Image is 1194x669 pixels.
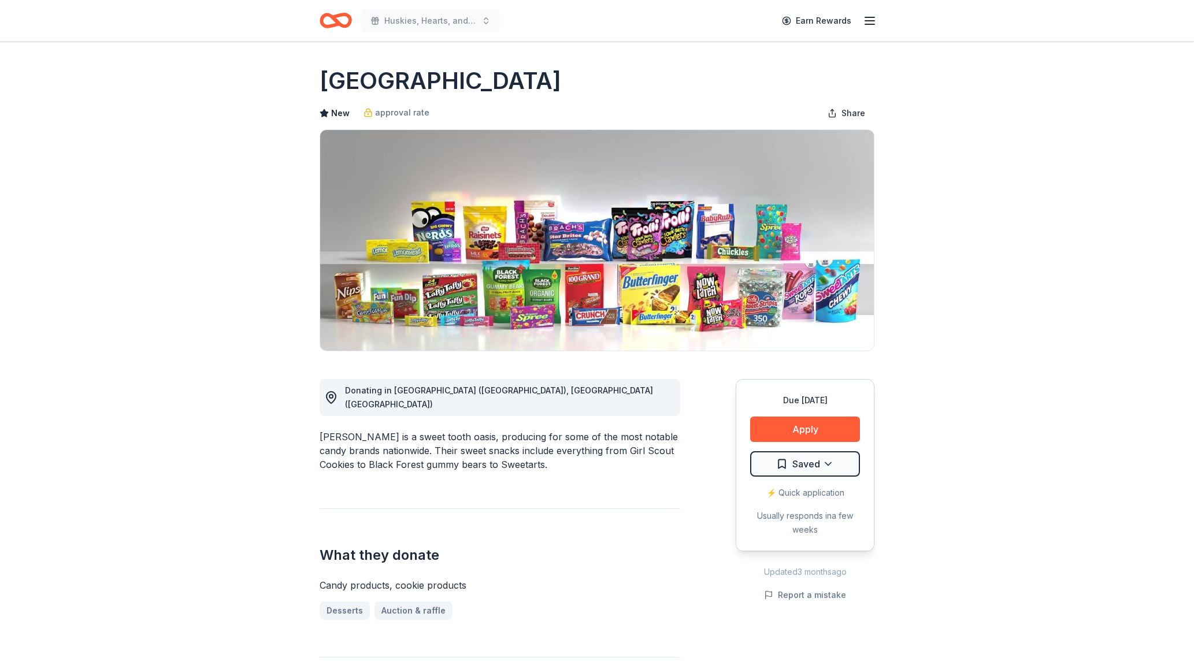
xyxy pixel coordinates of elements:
span: New [331,106,350,120]
button: Apply [750,417,860,442]
div: [PERSON_NAME] is a sweet tooth oasis, producing for some of the most notable candy brands nationw... [320,430,680,471]
span: Donating in [GEOGRAPHIC_DATA] ([GEOGRAPHIC_DATA]), [GEOGRAPHIC_DATA] ([GEOGRAPHIC_DATA]) [345,385,653,409]
div: Candy products, cookie products [320,578,680,592]
button: Share [818,102,874,125]
h1: [GEOGRAPHIC_DATA] [320,65,561,97]
a: Auction & raffle [374,601,453,620]
div: ⚡️ Quick application [750,486,860,500]
img: Image for Ferrara [320,130,874,351]
h2: What they donate [320,546,680,564]
span: Saved [792,456,820,471]
button: Saved [750,451,860,477]
a: Desserts [320,601,370,620]
span: Huskies, Hearts, and High Stakes [384,14,477,28]
div: Usually responds in a few weeks [750,509,860,537]
span: Share [841,106,865,120]
a: Earn Rewards [775,10,858,31]
span: approval rate [375,106,429,120]
div: Updated 3 months ago [736,565,874,579]
div: Due [DATE] [750,393,860,407]
button: Report a mistake [764,588,846,602]
a: approval rate [364,106,429,120]
button: Huskies, Hearts, and High Stakes [361,9,500,32]
a: Home [320,7,352,34]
